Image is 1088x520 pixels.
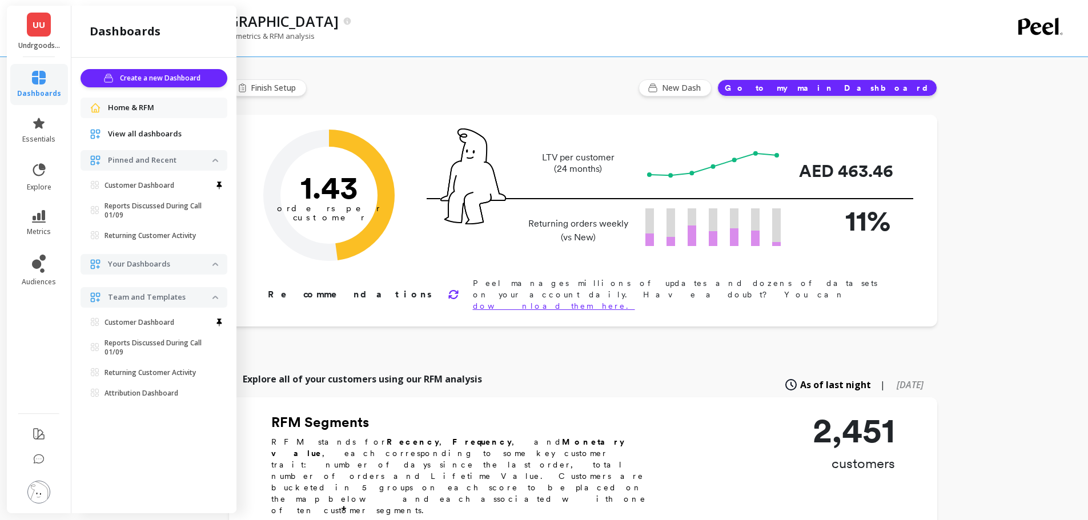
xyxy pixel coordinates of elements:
[473,301,635,311] a: download them here.
[33,18,45,31] span: UU
[799,199,890,242] p: 11%
[22,135,55,144] span: essentials
[27,183,51,192] span: explore
[813,413,895,448] p: 2,451
[292,212,365,223] tspan: customer
[108,292,212,303] p: Team and Templates
[300,168,358,206] text: 1.43
[271,413,660,432] h2: RFM Segments
[452,437,512,446] b: Frequency
[251,82,299,94] span: Finish Setup
[897,378,924,391] span: [DATE]
[105,181,174,190] p: Customer Dashboard
[108,128,182,140] span: View all dashboards
[212,263,218,266] img: down caret icon
[473,277,901,312] p: Peel manages millions of updates and dozens of datasets on your account daily. Have a doubt? You can
[387,437,439,446] b: Recency
[90,23,160,39] h2: dashboards
[81,69,227,87] button: Create a new Dashboard
[120,72,204,84] span: Create a new Dashboard
[880,378,885,392] span: |
[22,277,56,287] span: audiences
[212,296,218,299] img: down caret icon
[717,79,937,96] button: Go to my main Dashboard
[440,128,506,224] img: pal seatted on line
[90,102,101,114] img: navigation item icon
[27,227,51,236] span: metrics
[525,217,632,244] p: Returning orders weekly (vs New)
[27,481,50,503] img: profile picture
[813,454,895,473] p: customers
[17,89,61,98] span: dashboards
[525,152,632,175] p: LTV per customer (24 months)
[271,436,660,516] p: RFM stands for , , and , each corresponding to some key customer trait: number of days since the ...
[662,82,704,94] span: New Dash
[90,259,101,270] img: navigation item icon
[105,231,196,240] p: Returning Customer Activity
[105,338,212,357] p: Reports Discussed During Call 01/09
[799,158,890,184] p: AED 463.46
[18,41,60,50] p: Undrgoods UAE
[277,203,381,213] tspan: orders per
[108,155,212,166] p: Pinned and Recent
[105,389,178,398] p: Attribution Dashboard
[105,201,212,220] p: Reports Discussed During Call 01/09
[243,372,482,386] p: Explore all of your customers using our RFM analysis
[108,128,218,140] a: View all dashboards
[90,155,101,166] img: navigation item icon
[90,292,101,303] img: navigation item icon
[800,378,871,392] span: As of last night
[639,79,712,96] button: New Dash
[90,128,101,140] img: navigation item icon
[108,259,212,270] p: Your Dashboards
[108,102,154,114] span: Home & RFM
[229,79,307,96] button: Finish Setup
[105,368,196,377] p: Returning Customer Activity
[105,318,174,327] p: Customer Dashboard
[268,288,434,301] p: Recommendations
[212,159,218,162] img: down caret icon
